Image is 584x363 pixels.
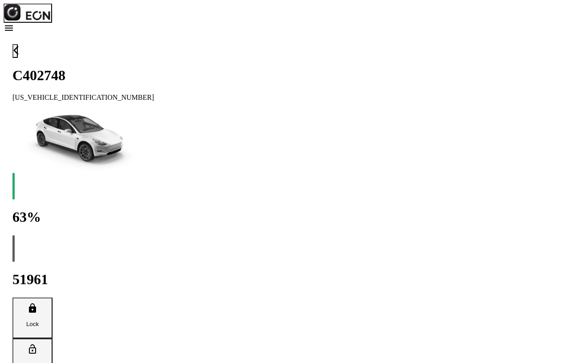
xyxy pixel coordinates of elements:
p: [US_VEHICLE_IDENTIFICATION_NUMBER] [12,94,137,102]
h1: 63% [12,209,262,225]
h1: 51961 [12,271,262,288]
span: menu [4,23,14,33]
span: lock_open [27,344,38,355]
img: car [12,109,137,171]
h1: C402748 [12,67,137,84]
span: arrow_back_ios [13,45,24,56]
p: Lock [18,321,47,327]
span: lock [27,303,38,314]
button: Lock [12,298,53,339]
